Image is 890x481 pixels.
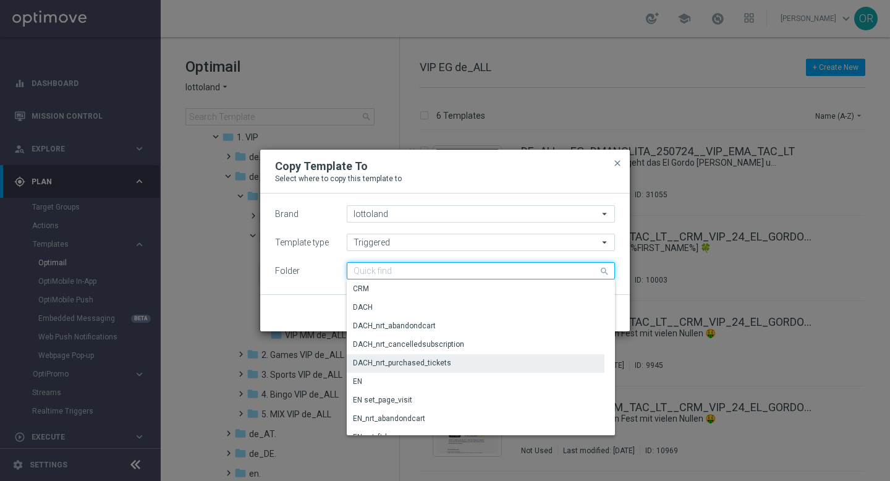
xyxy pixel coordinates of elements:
label: Folder [275,266,300,276]
div: DACH_nrt_purchased_tickets [353,357,451,368]
i: arrow_drop_down [599,206,611,222]
i: arrow_drop_down [599,234,611,250]
div: CRM [353,283,369,294]
div: Press SPACE to select this row. [347,354,604,373]
div: EN_nrt_abandondcart [353,413,425,424]
label: Brand [275,209,299,219]
i: search [600,263,611,277]
h2: Copy Template To [275,159,368,174]
div: EN [353,376,362,387]
div: Press SPACE to select this row. [347,299,604,317]
div: Press SPACE to select this row. [347,373,604,391]
div: Press SPACE to select this row. [347,280,604,299]
input: Quick find [347,262,615,279]
div: Press SPACE to select this row. [347,391,604,410]
div: Press SPACE to select this row. [347,336,604,354]
div: EN set_page_visit [353,394,412,406]
span: close [612,158,622,168]
div: DACH [353,302,373,313]
p: Select where to copy this template to [275,174,615,184]
div: Press SPACE to select this row. [347,428,604,447]
div: DACH_nrt_abandondcart [353,320,436,331]
label: Template type [275,237,329,248]
div: Press SPACE to select this row. [347,410,604,428]
div: DACH_nrt_cancelledsubscription [353,339,464,350]
div: EN_nrt_ftd [353,432,387,443]
div: Press SPACE to select this row. [347,317,604,336]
